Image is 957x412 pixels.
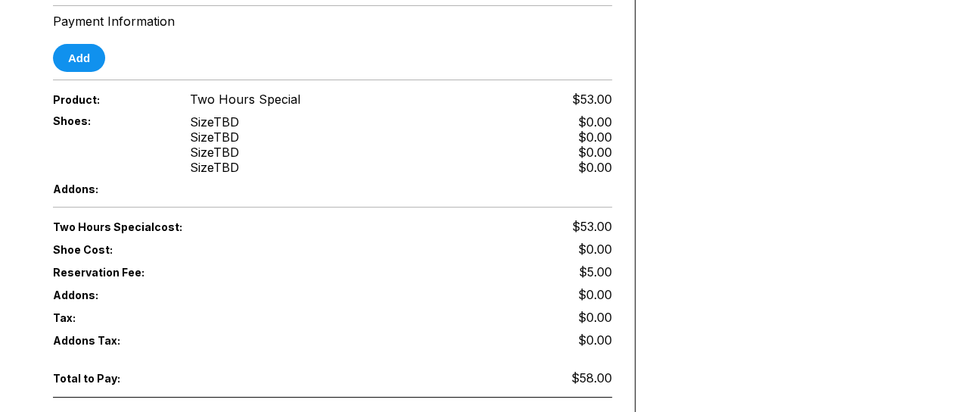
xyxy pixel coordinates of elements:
[571,370,612,385] span: $58.00
[578,242,612,257] span: $0.00
[578,130,612,145] div: $0.00
[53,220,333,233] span: Two Hours Special cost:
[53,243,165,256] span: Shoe Cost:
[53,44,105,72] button: Add
[190,160,239,175] div: Size TBD
[579,264,612,279] span: $5.00
[53,372,165,385] span: Total to Pay:
[53,93,165,106] span: Product:
[53,183,165,195] span: Addons:
[190,145,239,160] div: Size TBD
[53,114,165,127] span: Shoes:
[578,160,612,175] div: $0.00
[578,145,612,160] div: $0.00
[53,289,165,301] span: Addons:
[578,287,612,302] span: $0.00
[572,219,612,234] span: $53.00
[190,130,239,145] div: Size TBD
[578,114,612,130] div: $0.00
[572,92,612,107] span: $53.00
[53,14,612,29] div: Payment Information
[578,310,612,325] span: $0.00
[53,311,165,324] span: Tax:
[53,334,165,347] span: Addons Tax:
[190,92,300,107] span: Two Hours Special
[190,114,239,130] div: Size TBD
[53,266,333,279] span: Reservation Fee:
[578,332,612,348] span: $0.00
